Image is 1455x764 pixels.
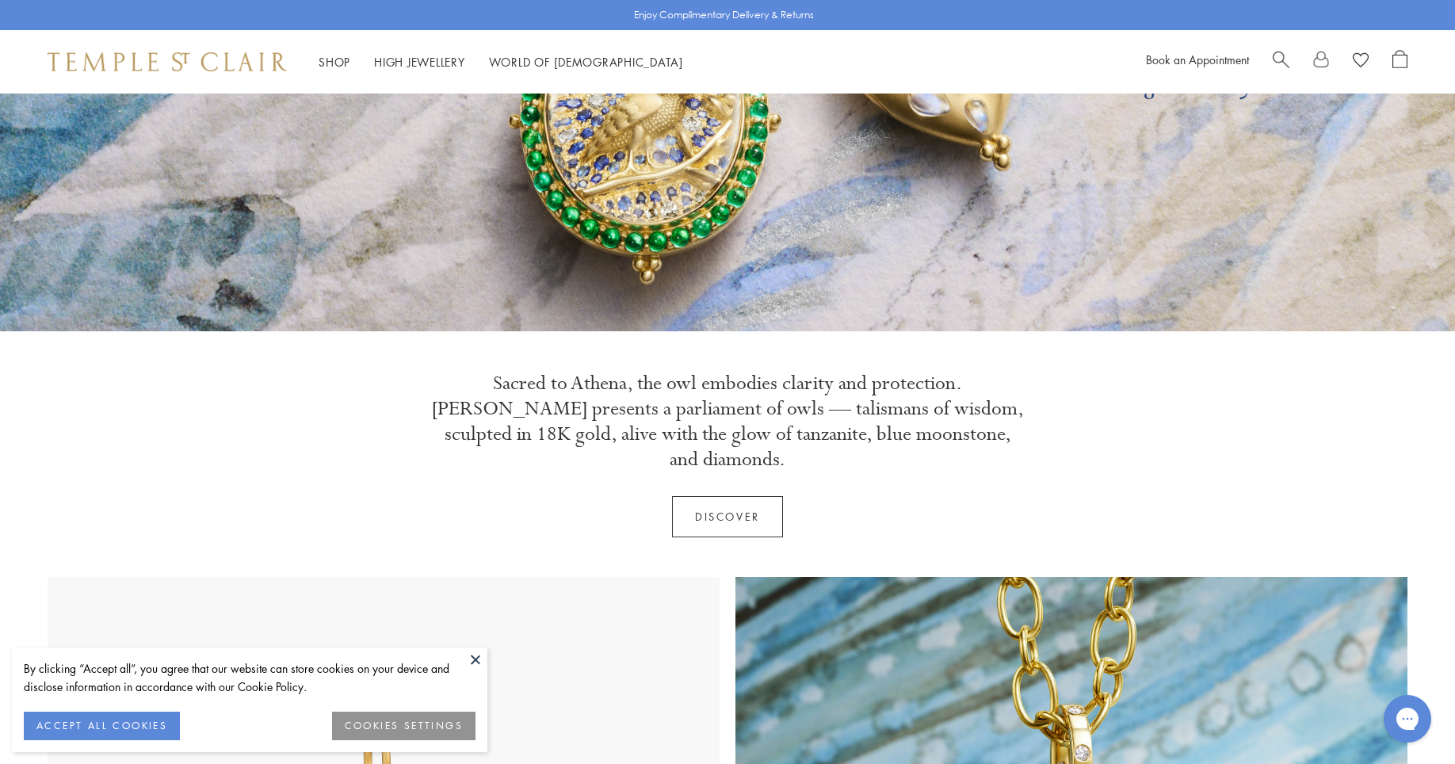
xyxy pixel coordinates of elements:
button: COOKIES SETTINGS [332,712,475,740]
nav: Main navigation [319,52,683,72]
p: Enjoy Complimentary Delivery & Returns [634,7,814,23]
a: World of [DEMOGRAPHIC_DATA]World of [DEMOGRAPHIC_DATA] [489,54,683,70]
a: High JewelleryHigh Jewellery [374,54,465,70]
div: By clicking “Accept all”, you agree that our website can store cookies on your device and disclos... [24,659,475,696]
a: Open Shopping Bag [1392,50,1407,74]
img: Temple St. Clair [48,52,287,71]
a: Book an Appointment [1146,52,1249,67]
p: Sacred to Athena, the owl embodies clarity and protection. [PERSON_NAME] presents a parliament of... [430,371,1025,472]
button: ACCEPT ALL COOKIES [24,712,180,740]
a: View Wishlist [1353,50,1369,74]
a: Discover [672,496,783,537]
iframe: Gorgias live chat messenger [1376,690,1439,748]
a: Search [1273,50,1289,74]
a: ShopShop [319,54,350,70]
